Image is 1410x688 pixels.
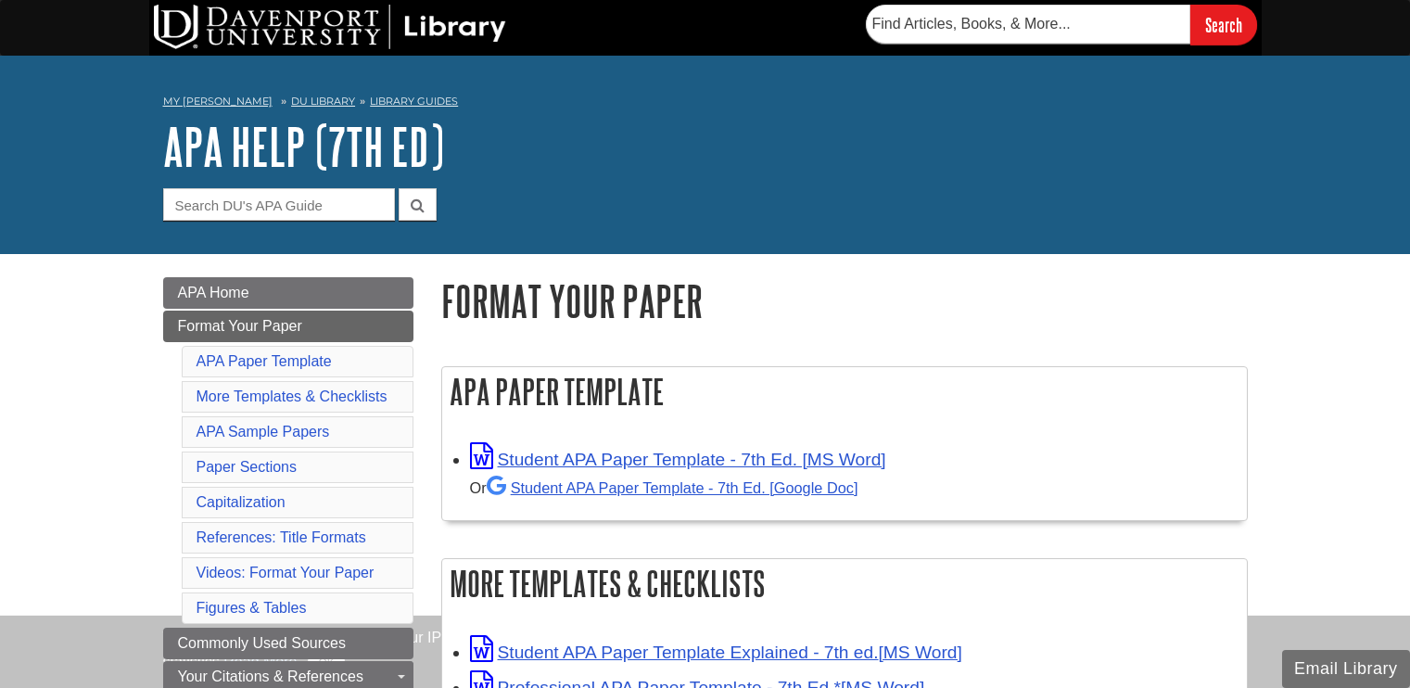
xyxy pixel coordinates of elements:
[197,529,366,545] a: References: Title Formats
[178,285,249,300] span: APA Home
[470,643,962,662] a: Link opens in new window
[1190,5,1257,45] input: Search
[163,277,413,309] a: APA Home
[154,5,506,49] img: DU Library
[163,118,444,175] a: APA Help (7th Ed)
[1282,650,1410,688] button: Email Library
[197,565,375,580] a: Videos: Format Your Paper
[442,367,1247,416] h2: APA Paper Template
[866,5,1190,44] input: Find Articles, Books, & More...
[163,311,413,342] a: Format Your Paper
[163,94,273,109] a: My [PERSON_NAME]
[163,628,413,659] a: Commonly Used Sources
[197,389,387,404] a: More Templates & Checklists
[470,450,886,469] a: Link opens in new window
[163,89,1248,119] nav: breadcrumb
[291,95,355,108] a: DU Library
[370,95,458,108] a: Library Guides
[197,459,298,475] a: Paper Sections
[470,479,858,496] small: Or
[197,600,307,616] a: Figures & Tables
[866,5,1257,45] form: Searches DU Library's articles, books, and more
[197,494,286,510] a: Capitalization
[178,318,302,334] span: Format Your Paper
[441,277,1248,325] h1: Format Your Paper
[442,559,1247,608] h2: More Templates & Checklists
[178,635,346,651] span: Commonly Used Sources
[487,479,858,496] a: Student APA Paper Template - 7th Ed. [Google Doc]
[163,188,395,221] input: Search DU's APA Guide
[197,424,330,440] a: APA Sample Papers
[178,669,363,684] span: Your Citations & References
[197,353,332,369] a: APA Paper Template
